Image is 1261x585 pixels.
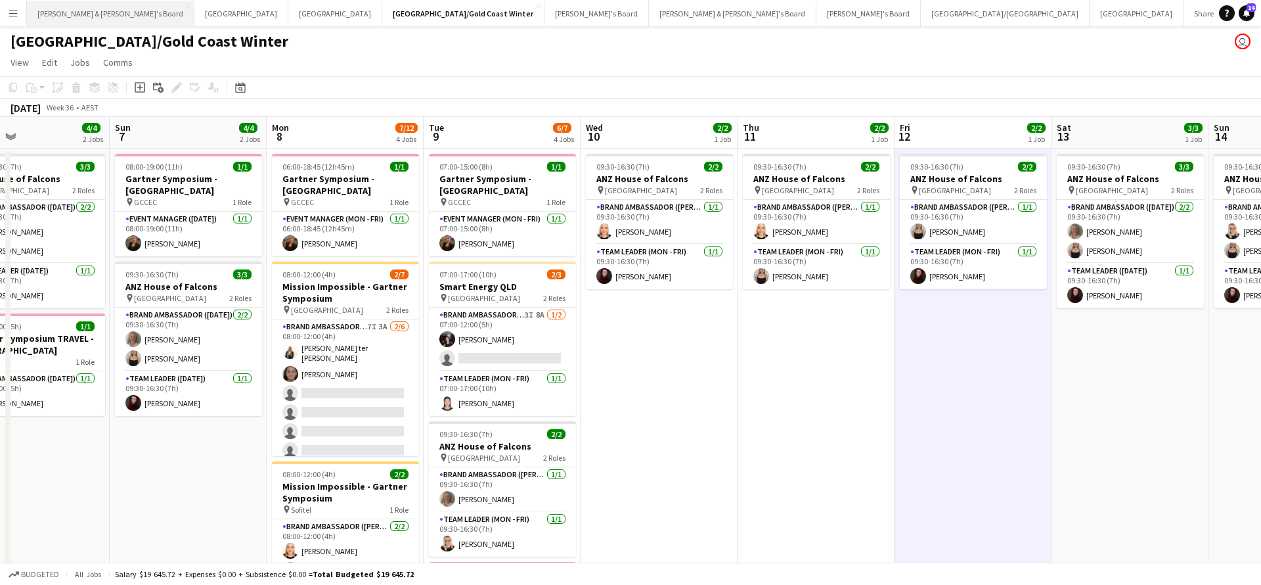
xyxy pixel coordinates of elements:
[704,162,722,172] span: 2/2
[1057,200,1204,264] app-card-role: Brand Ambassador ([DATE])2/209:30-16:30 (7h)[PERSON_NAME][PERSON_NAME]
[554,134,574,144] div: 4 Jobs
[586,173,733,185] h3: ANZ House of Falcons
[291,197,314,207] span: GCCEC
[861,162,879,172] span: 2/2
[390,469,409,479] span: 2/2
[439,429,493,439] span: 09:30-16:30 (7h)
[272,262,419,456] app-job-card: 08:00-12:00 (4h)2/7Mission Impossible - Gartner Symposium [GEOGRAPHIC_DATA]2 RolesBrand Ambassado...
[76,162,95,172] span: 3/3
[82,123,100,133] span: 4/4
[429,440,576,452] h3: ANZ House of Falcons
[115,173,262,197] h3: Gartner Symposium - [GEOGRAPHIC_DATA]
[713,123,732,133] span: 2/2
[272,154,419,256] app-job-card: 06:00-18:45 (12h45m)1/1Gartner Symposium - [GEOGRAPHIC_DATA] GCCEC1 RoleEvent Manager (Mon - Fri)...
[1055,129,1071,144] span: 13
[115,281,262,292] h3: ANZ House of Falcons
[439,162,493,172] span: 07:00-15:00 (8h)
[429,212,576,256] app-card-role: Event Manager (Mon - Fri)1/107:00-15:00 (8h)[PERSON_NAME]
[743,245,890,289] app-card-role: Team Leader (Mon - Fri)1/109:30-16:30 (7h)[PERSON_NAME]
[429,421,576,557] div: 09:30-16:30 (7h)2/2ANZ House of Falcons [GEOGRAPHIC_DATA]2 RolesBrand Ambassador ([PERSON_NAME])1...
[429,512,576,557] app-card-role: Team Leader (Mon - Fri)1/109:30-16:30 (7h)[PERSON_NAME]
[584,129,603,144] span: 10
[194,1,288,26] button: [GEOGRAPHIC_DATA]
[282,469,336,479] span: 08:00-12:00 (4h)
[389,505,409,515] span: 1 Role
[586,200,733,245] app-card-role: Brand Ambassador ([PERSON_NAME])1/109:30-16:30 (7h)[PERSON_NAME]
[113,129,131,144] span: 7
[1214,122,1229,133] span: Sun
[1057,173,1204,185] h3: ANZ House of Falcons
[596,162,650,172] span: 09:30-16:30 (7h)
[389,197,409,207] span: 1 Role
[429,122,444,133] span: Tue
[76,357,95,367] span: 1 Role
[83,134,103,144] div: 2 Jobs
[282,269,336,279] span: 08:00-12:00 (4h)
[429,281,576,292] h3: Smart Energy QLD
[586,245,733,289] app-card-role: Team Leader (Mon - Fri)1/109:30-16:30 (7h)[PERSON_NAME]
[1067,162,1120,172] span: 09:30-16:30 (7h)
[1171,185,1193,195] span: 2 Roles
[429,154,576,256] div: 07:00-15:00 (8h)1/1Gartner Symposium - [GEOGRAPHIC_DATA] GCCEC1 RoleEvent Manager (Mon - Fri)1/10...
[1057,122,1071,133] span: Sat
[70,57,90,68] span: Jobs
[762,185,834,195] span: [GEOGRAPHIC_DATA]
[448,197,471,207] span: GCCEC
[272,519,419,583] app-card-role: Brand Ambassador ([PERSON_NAME])2/208:00-12:00 (4h)[PERSON_NAME][PERSON_NAME]
[743,173,890,185] h3: ANZ House of Falcons
[81,103,99,112] div: AEST
[553,123,571,133] span: 6/7
[134,293,206,303] span: [GEOGRAPHIC_DATA]
[272,212,419,256] app-card-role: Event Manager (Mon - Fri)1/106:00-18:45 (12h45m)[PERSON_NAME]
[649,1,816,26] button: [PERSON_NAME] & [PERSON_NAME]'s Board
[272,480,419,504] h3: Mission Impossible - Gartner Symposium
[900,173,1047,185] h3: ANZ House of Falcons
[1212,129,1229,144] span: 14
[900,154,1047,289] app-job-card: 09:30-16:30 (7h)2/2ANZ House of Falcons [GEOGRAPHIC_DATA]2 RolesBrand Ambassador ([PERSON_NAME])1...
[272,281,419,304] h3: Mission Impossible - Gartner Symposium
[547,269,565,279] span: 2/3
[586,154,733,289] div: 09:30-16:30 (7h)2/2ANZ House of Falcons [GEOGRAPHIC_DATA]2 RolesBrand Ambassador ([PERSON_NAME])1...
[115,154,262,256] div: 08:00-19:00 (11h)1/1Gartner Symposium - [GEOGRAPHIC_DATA] GCCEC1 RoleEvent Manager ([DATE])1/108:...
[919,185,991,195] span: [GEOGRAPHIC_DATA]
[37,54,62,71] a: Edit
[115,569,414,579] div: Salary $19 645.72 + Expenses $0.00 + Subsistence $0.00 =
[272,319,419,463] app-card-role: Brand Ambassador ([PERSON_NAME])7I3A2/608:00-12:00 (4h)[PERSON_NAME] ter [PERSON_NAME][PERSON_NAME]
[76,321,95,331] span: 1/1
[288,1,382,26] button: [GEOGRAPHIC_DATA]
[1027,123,1046,133] span: 2/2
[272,461,419,583] app-job-card: 08:00-12:00 (4h)2/2Mission Impossible - Gartner Symposium Sofitel1 RoleBrand Ambassador ([PERSON_...
[543,293,565,303] span: 2 Roles
[115,262,262,416] app-job-card: 09:30-16:30 (7h)3/3ANZ House of Falcons [GEOGRAPHIC_DATA]2 RolesBrand Ambassador ([DATE])2/209:30...
[11,101,41,114] div: [DATE]
[386,305,409,315] span: 2 Roles
[1239,5,1254,21] a: 14
[1076,185,1148,195] span: [GEOGRAPHIC_DATA]
[870,123,889,133] span: 2/2
[547,429,565,439] span: 2/2
[910,162,963,172] span: 09:30-16:30 (7h)
[232,197,252,207] span: 1 Role
[743,122,759,133] span: Thu
[544,1,649,26] button: [PERSON_NAME]'s Board
[390,269,409,279] span: 2/7
[396,134,417,144] div: 4 Jobs
[898,129,910,144] span: 12
[229,293,252,303] span: 2 Roles
[429,262,576,416] app-job-card: 07:00-17:00 (10h)2/3Smart Energy QLD [GEOGRAPHIC_DATA]2 RolesBrand Ambassador ([PERSON_NAME])3I8A...
[240,134,260,144] div: 2 Jobs
[43,103,76,112] span: Week 36
[1028,134,1045,144] div: 1 Job
[239,123,257,133] span: 4/4
[700,185,722,195] span: 2 Roles
[98,54,138,71] a: Comms
[743,154,890,289] app-job-card: 09:30-16:30 (7h)2/2ANZ House of Falcons [GEOGRAPHIC_DATA]2 RolesBrand Ambassador ([PERSON_NAME])1...
[1185,134,1202,144] div: 1 Job
[753,162,807,172] span: 09:30-16:30 (7h)
[1247,3,1256,12] span: 14
[115,122,131,133] span: Sun
[743,200,890,245] app-card-role: Brand Ambassador ([PERSON_NAME])1/109:30-16:30 (7h)[PERSON_NAME]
